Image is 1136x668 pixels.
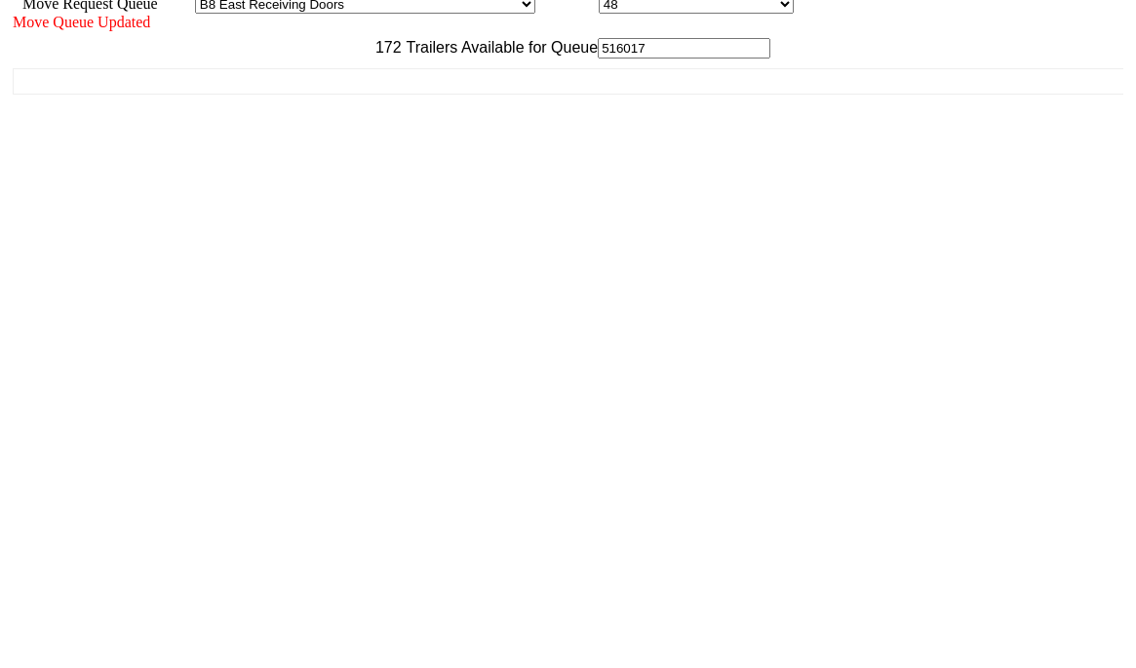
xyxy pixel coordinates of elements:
[402,39,599,56] span: Trailers Available for Queue
[13,14,150,30] span: Move Queue Updated
[598,38,770,59] input: Filter Available Trailers
[366,39,402,56] span: 172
